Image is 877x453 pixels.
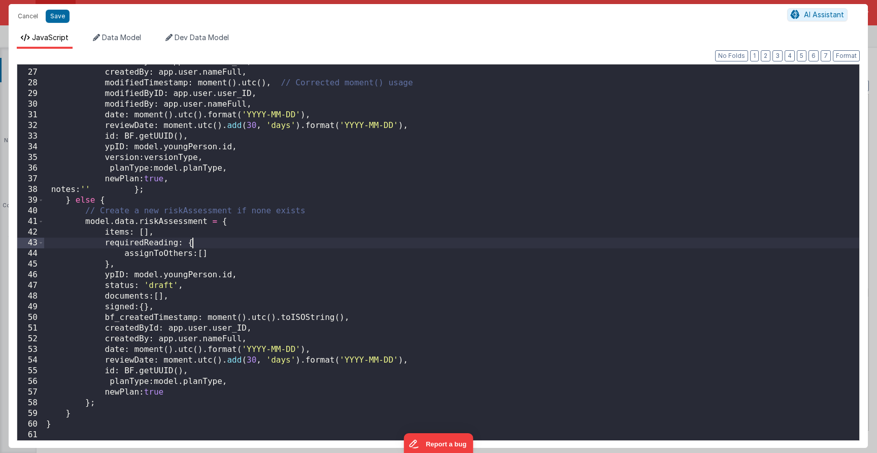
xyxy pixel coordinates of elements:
[750,50,759,61] button: 1
[17,355,44,366] div: 54
[17,334,44,344] div: 52
[17,248,44,259] div: 44
[17,408,44,419] div: 59
[17,291,44,302] div: 48
[17,259,44,270] div: 45
[17,174,44,184] div: 37
[17,184,44,195] div: 38
[17,312,44,323] div: 50
[17,120,44,131] div: 32
[785,50,795,61] button: 4
[13,9,43,23] button: Cancel
[17,344,44,355] div: 53
[17,366,44,376] div: 55
[17,280,44,291] div: 47
[17,387,44,398] div: 57
[17,131,44,142] div: 33
[102,33,141,42] span: Data Model
[17,195,44,206] div: 39
[17,216,44,227] div: 41
[17,99,44,110] div: 30
[17,67,44,78] div: 27
[17,163,44,174] div: 36
[804,10,844,19] span: AI Assistant
[797,50,806,61] button: 5
[46,10,70,23] button: Save
[17,152,44,163] div: 35
[761,50,770,61] button: 2
[17,323,44,334] div: 51
[17,206,44,216] div: 40
[808,50,819,61] button: 6
[175,33,229,42] span: Dev Data Model
[821,50,831,61] button: 7
[17,419,44,430] div: 60
[17,78,44,88] div: 28
[17,376,44,387] div: 56
[787,8,848,21] button: AI Assistant
[17,398,44,408] div: 58
[833,50,860,61] button: Format
[17,430,44,440] div: 61
[17,142,44,152] div: 34
[17,227,44,238] div: 42
[17,110,44,120] div: 31
[17,270,44,280] div: 46
[17,238,44,248] div: 43
[715,50,748,61] button: No Folds
[32,33,69,42] span: JavaScript
[17,302,44,312] div: 49
[772,50,783,61] button: 3
[17,88,44,99] div: 29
